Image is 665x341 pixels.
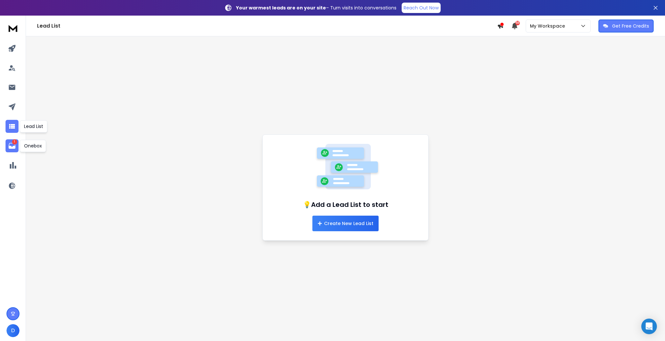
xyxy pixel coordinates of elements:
[515,21,520,25] span: 50
[402,3,441,13] a: Reach Out Now
[6,22,19,34] img: logo
[236,5,396,11] p: – Turn visits into conversations
[20,120,47,133] div: Lead List
[612,23,649,29] p: Get Free Credits
[303,200,388,209] h1: 💡Add a Lead List to start
[6,324,19,337] button: D
[312,216,379,231] button: Create New Lead List
[530,23,568,29] p: My Workspace
[37,22,497,30] h1: Lead List
[20,140,46,152] div: Onebox
[404,5,439,11] p: Reach Out Now
[12,139,17,145] p: 1
[641,319,657,334] div: Open Intercom Messenger
[236,5,326,11] strong: Your warmest leads are on your site
[598,19,654,32] button: Get Free Credits
[6,139,19,152] a: 1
